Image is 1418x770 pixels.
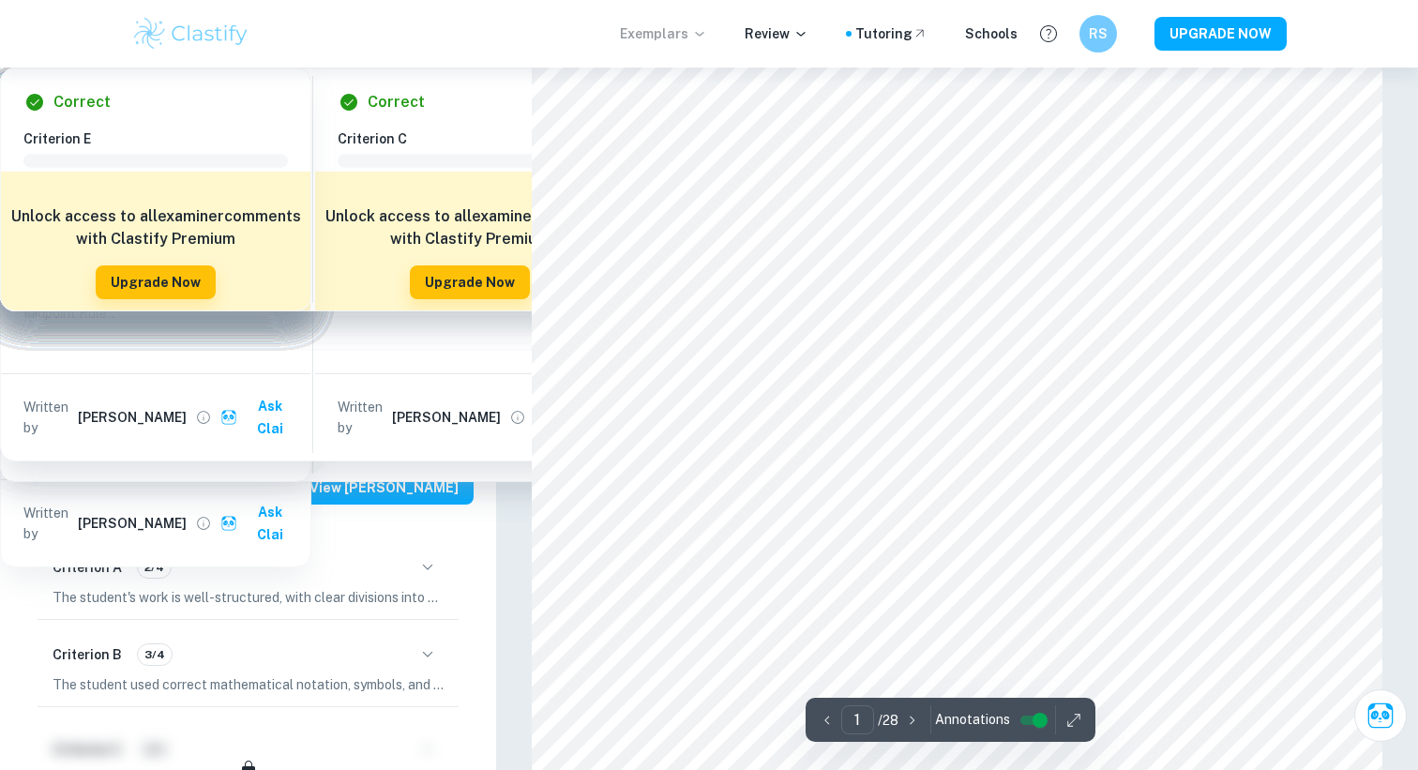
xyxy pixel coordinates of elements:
a: Schools [965,23,1018,44]
h6: Criterion E [23,128,303,149]
button: Ask Clai [531,389,617,445]
h6: Correct [53,91,111,113]
p: / 28 [878,710,898,731]
button: Ask Clai [1354,689,1407,742]
h6: Correct [368,91,425,113]
button: View [PERSON_NAME] [294,471,474,505]
p: Review [745,23,808,44]
p: The student's work is well-structured, with clear divisions into sections. The body of the work i... [53,587,444,608]
p: Written by [23,503,74,544]
button: Help and Feedback [1033,18,1064,50]
h6: Criterion C [338,128,617,149]
h6: Unlock access to all examiner comments with Clastify Premium [10,205,301,250]
button: View full profile [190,510,217,536]
button: Ask Clai [217,389,303,445]
span: 3/4 [138,646,172,663]
button: View full profile [190,404,217,430]
button: Ask Clai [217,495,303,551]
h6: Criterion B [53,644,122,665]
button: RS [1079,15,1117,53]
p: The student used correct mathematical notation, symbols, and terminology consistently and correct... [53,674,444,695]
button: View full profile [505,404,531,430]
p: Written by [338,397,388,438]
button: Upgrade Now [410,265,530,299]
h6: RS [1088,23,1109,44]
span: Annotations [935,710,1010,730]
p: Exemplars [620,23,707,44]
img: Clastify logo [131,15,250,53]
h6: Unlock access to all examiner comments with Clastify Premium [324,205,615,250]
h6: [PERSON_NAME] [78,407,187,428]
img: clai.svg [220,409,238,427]
button: UPGRADE NOW [1154,17,1287,51]
h6: [PERSON_NAME] [78,513,187,534]
p: Written by [23,397,74,438]
h6: [PERSON_NAME] [392,407,501,428]
button: Upgrade Now [96,265,216,299]
a: Tutoring [855,23,928,44]
img: clai.svg [220,515,238,533]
